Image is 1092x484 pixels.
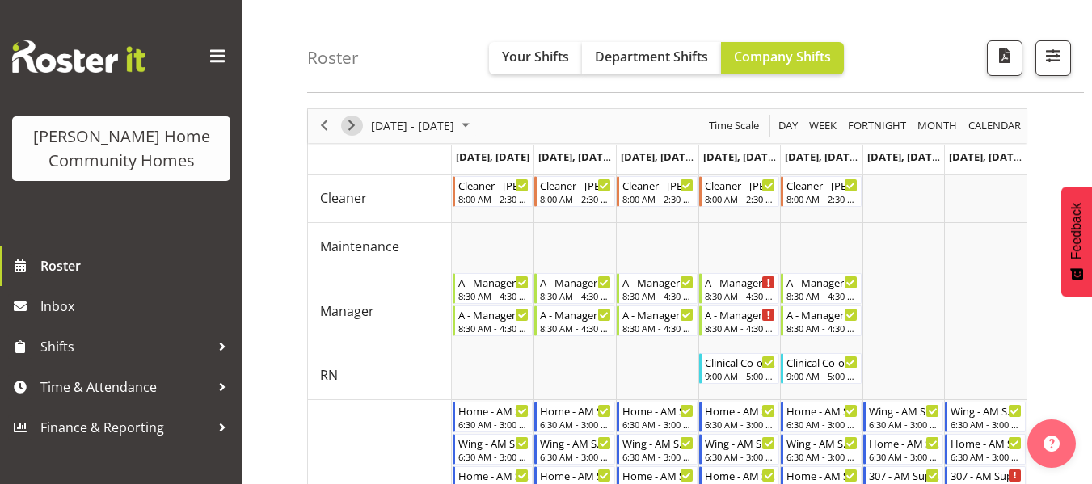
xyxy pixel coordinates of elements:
div: 9:00 AM - 5:00 PM [786,369,858,382]
div: 8:30 AM - 4:30 PM [786,322,858,335]
div: A - Manager - [PERSON_NAME] [540,274,611,290]
span: [DATE], [DATE] [785,149,858,164]
div: Support Worker"s event - Home - AM Support 1 - Vanessa Thornley Begin From Wednesday, October 15,... [617,402,698,432]
button: October 2025 [369,116,477,136]
td: RN resource [308,351,452,400]
div: 307 - AM Support - [PERSON_NAME] [869,467,940,483]
div: Home - AM Support 2 - [PERSON_NAME] [705,467,776,483]
div: Support Worker"s event - Wing - AM Support 1 - Brijesh (BK) Kachhadiya Begin From Monday, October... [453,434,533,465]
div: Home - AM Support 1 - [PERSON_NAME] [540,402,611,419]
span: Cleaner [320,188,367,208]
span: Department Shifts [595,48,708,65]
span: [DATE], [DATE] [949,149,1022,164]
div: Support Worker"s event - Wing - AM Support 1 - Brijesh (BK) Kachhadiya Begin From Wednesday, Octo... [617,434,698,465]
div: Home - AM Support 1 - [PERSON_NAME] [622,402,694,419]
button: Time Scale [706,116,762,136]
div: A - Manager - [PERSON_NAME] [786,306,858,322]
div: Home - AM Support 2 - [PERSON_NAME] [540,467,611,483]
div: 6:30 AM - 3:00 PM [786,418,858,431]
div: Clinical Co-ordinator - [PERSON_NAME] [705,354,776,370]
div: 9:00 AM - 5:00 PM [705,369,776,382]
div: 8:30 AM - 4:30 PM [622,322,694,335]
span: [DATE], [DATE] [456,149,529,164]
div: 8:00 AM - 2:30 PM [786,192,858,205]
div: 6:30 AM - 3:00 PM [458,418,529,431]
div: Home - AM Support 1 - [PERSON_NAME] [458,402,529,419]
div: Support Worker"s event - Wing - AM Support 1 - Sourav Guleria Begin From Sunday, October 19, 2025... [945,402,1026,432]
span: Day [777,116,799,136]
div: Support Worker"s event - Home - AM Support 1 - Vanessa Thornley Begin From Tuesday, October 14, 2... [534,402,615,432]
span: Inbox [40,294,234,318]
td: Manager resource [308,271,452,351]
div: Manager"s event - A - Manager - Kirsty Crossley Begin From Tuesday, October 14, 2025 at 8:30:00 A... [534,273,615,304]
div: 6:30 AM - 3:00 PM [786,450,858,463]
td: Cleaner resource [308,175,452,223]
div: 8:00 AM - 2:30 PM [458,192,529,205]
div: Support Worker"s event - Home - AM Support 1 - Vanessa Thornley Begin From Friday, October 17, 20... [781,402,862,432]
div: Manager"s event - A - Manager - Kirsty Crossley Begin From Thursday, October 16, 2025 at 8:30:00 ... [699,273,780,304]
span: calendar [967,116,1022,136]
div: Manager"s event - A - Manager - Unfilled Begin From Thursday, October 16, 2025 at 8:30:00 AM GMT+... [699,305,780,336]
div: A - Manager - [PERSON_NAME] [786,274,858,290]
div: Support Worker"s event - Wing - AM Support 1 - Arshdeep Singh Begin From Saturday, October 18, 20... [863,402,944,432]
div: Cleaner - [PERSON_NAME] [786,177,858,193]
button: Previous [314,116,335,136]
div: 8:30 AM - 4:30 PM [705,322,776,335]
span: Time Scale [707,116,761,136]
button: Month [966,116,1024,136]
button: Next [341,116,363,136]
span: Month [916,116,959,136]
div: Wing - AM Support 1 - [PERSON_NAME] (BK) [PERSON_NAME] [622,435,694,451]
div: Clinical Co-ordinator - [PERSON_NAME] [786,354,858,370]
div: Cleaner - [PERSON_NAME] [705,177,776,193]
span: Roster [40,254,234,278]
div: Wing - AM Support 1 - [PERSON_NAME] (BK) [PERSON_NAME] [786,435,858,451]
div: Cleaner - [PERSON_NAME] [622,177,694,193]
span: [DATE], [DATE] [621,149,694,164]
span: [DATE], [DATE] [867,149,941,164]
button: Timeline Month [915,116,960,136]
div: 6:30 AM - 3:00 PM [622,418,694,431]
span: Company Shifts [734,48,831,65]
div: Support Worker"s event - Home - AM Support 2 - Miyoung Chung Begin From Sunday, October 19, 2025 ... [945,434,1026,465]
div: A - Manager - Unfilled [705,306,776,322]
div: Wing - AM Support 1 - [PERSON_NAME] (BK) [PERSON_NAME] [540,435,611,451]
div: 307 - AM Support - Unfilled [951,467,1022,483]
div: Home - AM Support 2 - [PERSON_NAME] [458,467,529,483]
span: Week [807,116,838,136]
div: Cleaner"s event - Cleaner - Emily-Jayne Ashton Begin From Friday, October 17, 2025 at 8:00:00 AM ... [781,176,862,207]
span: Manager [320,301,374,321]
span: Time & Attendance [40,375,210,399]
div: A - Manager - [PERSON_NAME] [622,306,694,322]
div: 8:30 AM - 4:30 PM [458,322,529,335]
span: Maintenance [320,237,399,256]
h4: Roster [307,48,359,67]
div: Support Worker"s event - Home - AM Support 1 - Vanessa Thornley Begin From Monday, October 13, 20... [453,402,533,432]
div: Home - AM Support 1 - [PERSON_NAME] [705,402,776,419]
span: Shifts [40,335,210,359]
button: Company Shifts [721,42,844,74]
div: next period [338,109,365,143]
div: Home - AM Support 2 - [PERSON_NAME] [622,467,694,483]
div: 8:30 AM - 4:30 PM [786,289,858,302]
div: Manager"s event - A - Manager - Kirsty Crossley Begin From Friday, October 17, 2025 at 8:30:00 AM... [781,273,862,304]
div: 8:00 AM - 2:30 PM [622,192,694,205]
button: Timeline Week [807,116,840,136]
div: 8:30 AM - 4:30 PM [540,322,611,335]
div: Home - AM Support 2 - [PERSON_NAME] [786,467,858,483]
div: Home - AM Support 2 - [PERSON_NAME] [951,435,1022,451]
span: Feedback [1069,203,1084,259]
div: Cleaner"s event - Cleaner - Emily-Jayne Ashton Begin From Monday, October 13, 2025 at 8:00:00 AM ... [453,176,533,207]
div: A - Manager - [PERSON_NAME] [540,306,611,322]
div: Cleaner"s event - Cleaner - Emily-Jayne Ashton Begin From Wednesday, October 15, 2025 at 8:00:00 ... [617,176,698,207]
div: Support Worker"s event - Home - AM Support 1 - Vanessa Thornley Begin From Thursday, October 16, ... [699,402,780,432]
div: Support Worker"s event - Home - AM Support 2 - Johanna Molina Begin From Saturday, October 18, 20... [863,434,944,465]
div: October 13 - 19, 2025 [365,109,479,143]
span: Finance & Reporting [40,415,210,440]
div: Manager"s event - A - Manager - Kirsty Crossley Begin From Wednesday, October 15, 2025 at 8:30:00... [617,273,698,304]
div: 8:30 AM - 4:30 PM [458,289,529,302]
div: Cleaner"s event - Cleaner - Emily-Jayne Ashton Begin From Thursday, October 16, 2025 at 8:00:00 A... [699,176,780,207]
button: Feedback - Show survey [1061,187,1092,297]
span: [DATE], [DATE] [703,149,777,164]
div: A - Manager - [PERSON_NAME] [458,274,529,290]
